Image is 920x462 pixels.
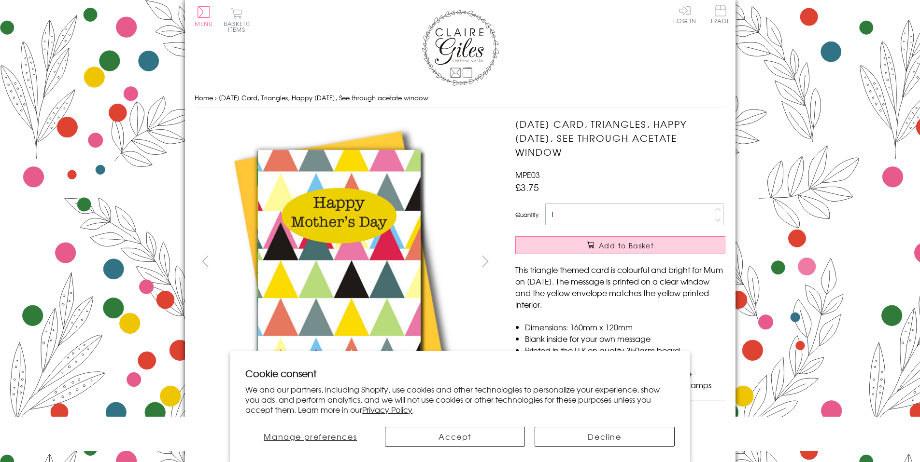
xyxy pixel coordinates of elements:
p: We and our partners, including Shopify, use cookies and other technologies to personalize your ex... [245,384,675,414]
p: This triangle themed card is colourful and bright for Mum on [DATE]. The message is printed on a ... [515,264,725,310]
h1: [DATE] Card, Triangles, Happy [DATE], See through acetate window [515,117,725,159]
span: Add to Basket [599,241,654,250]
span: 0 items [228,19,250,34]
img: Mother's Day Card, Triangles, Happy Mother's Day, See through acetate window [194,117,484,407]
a: Home [195,93,213,102]
button: Basket0 items [224,8,250,32]
label: Quantity [515,210,538,219]
nav: breadcrumbs [195,88,726,108]
button: Decline [535,427,675,447]
img: Claire Giles Greetings Cards [422,10,499,86]
li: Printed in the U.K on quality 350gsm board [525,344,725,356]
span: Trade [710,5,731,24]
button: Add to Basket [515,236,725,254]
span: Menu [195,19,213,28]
span: › [215,93,217,102]
span: MPE03 [515,169,540,180]
h2: Cookie consent [245,367,675,380]
a: Trade [710,5,731,26]
button: Menu [195,6,213,27]
li: Blank inside for your own message [525,333,725,344]
button: Accept [385,427,525,447]
li: Dimensions: 160mm x 120mm [525,321,725,333]
a: Log In [673,5,696,24]
button: prev [195,250,216,272]
button: next [474,250,496,272]
span: [DATE] Card, Triangles, Happy [DATE], See through acetate window [219,93,428,102]
a: Privacy Policy [362,404,412,415]
span: £3.75 [515,180,539,194]
button: Manage preferences [245,427,375,447]
span: Manage preferences [264,431,357,442]
img: Mother's Day Card, Triangles, Happy Mother's Day, See through acetate window [496,117,786,407]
